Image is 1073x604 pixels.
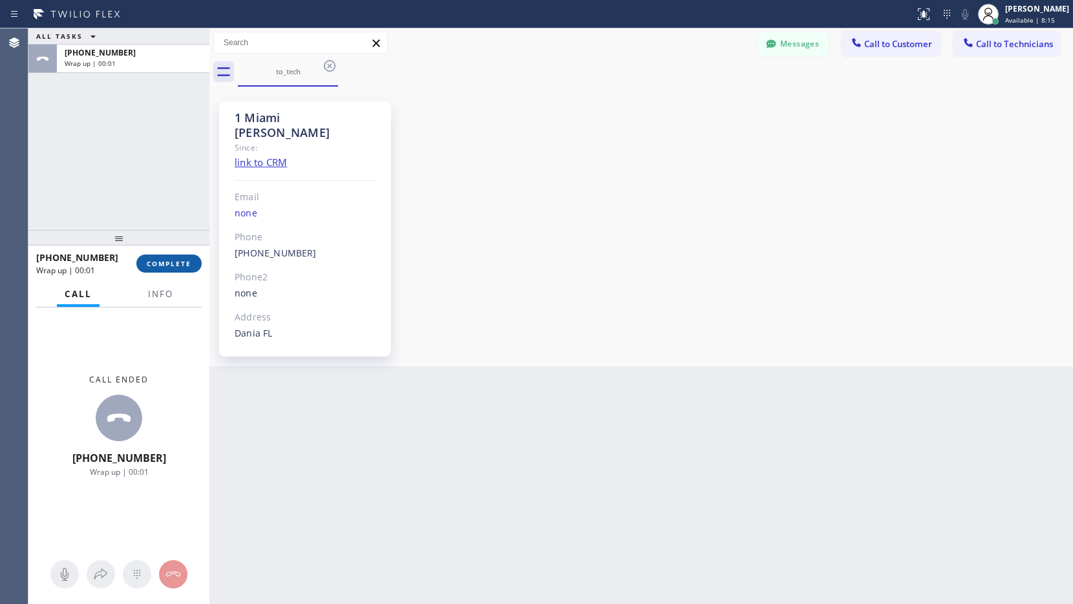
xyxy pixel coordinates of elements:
[235,230,376,245] div: Phone
[57,282,100,307] button: Call
[214,32,387,53] input: Search
[65,59,116,68] span: Wrap up | 00:01
[90,466,149,477] span: Wrap up | 00:01
[758,32,829,56] button: Messages
[72,451,166,465] span: [PHONE_NUMBER]
[36,251,118,264] span: [PHONE_NUMBER]
[842,32,940,56] button: Call to Customer
[50,560,79,588] button: Mute
[159,560,187,588] button: Hang up
[28,28,109,44] button: ALL TASKS
[123,560,151,588] button: Open dialpad
[864,38,932,50] span: Call to Customer
[36,265,95,276] span: Wrap up | 00:01
[953,32,1060,56] button: Call to Technicians
[235,206,376,221] div: none
[140,282,181,307] button: Info
[87,560,115,588] button: Open directory
[976,38,1053,50] span: Call to Technicians
[235,190,376,205] div: Email
[235,286,376,301] div: none
[148,288,173,300] span: Info
[235,270,376,285] div: Phone2
[36,32,83,41] span: ALL TASKS
[136,255,202,273] button: COMPLETE
[235,310,376,325] div: Address
[956,5,974,23] button: Mute
[1005,3,1069,14] div: [PERSON_NAME]
[65,288,92,300] span: Call
[235,247,317,259] a: [PHONE_NUMBER]
[235,110,376,140] div: 1 Miami [PERSON_NAME]
[235,326,376,341] div: Dania FL
[1005,16,1055,25] span: Available | 8:15
[65,47,136,58] span: [PHONE_NUMBER]
[235,140,376,155] div: Since:
[89,374,149,385] span: Call ended
[239,67,337,76] div: to_tech
[235,156,287,169] a: link to CRM
[147,259,191,268] span: COMPLETE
